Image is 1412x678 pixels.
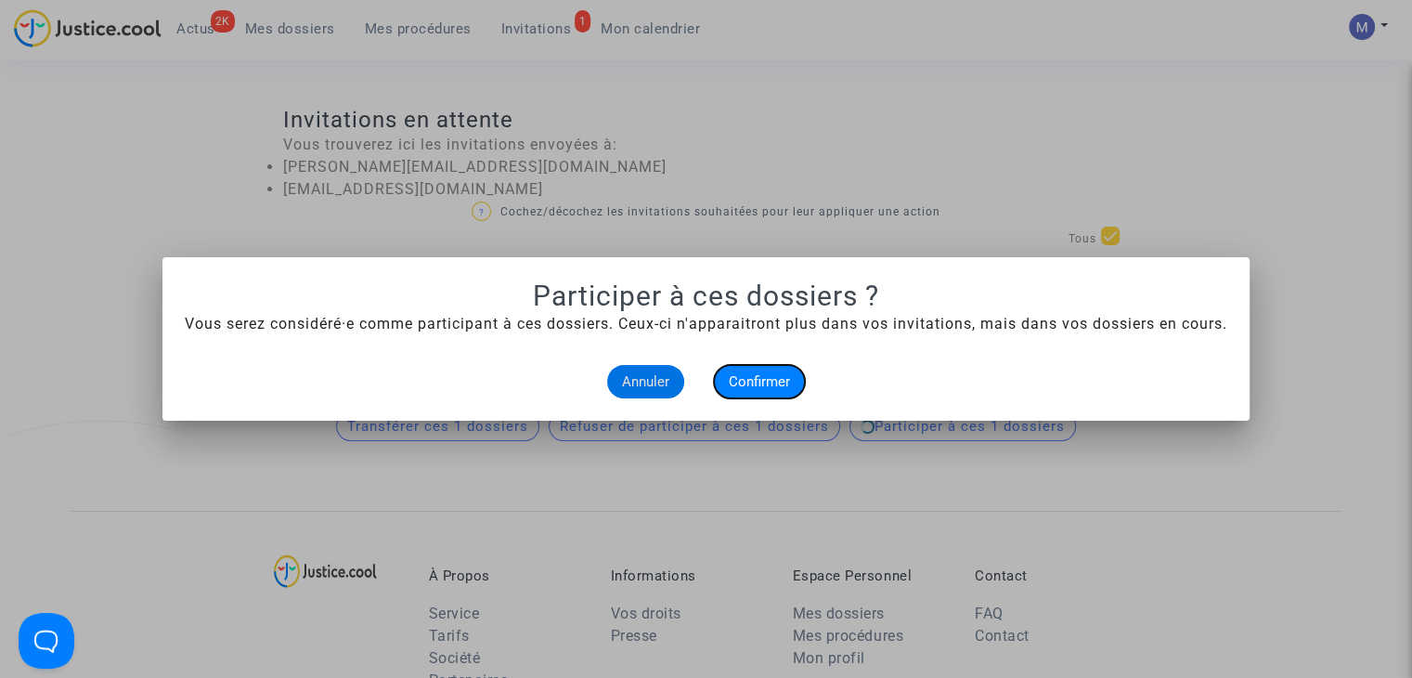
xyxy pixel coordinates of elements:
button: Confirmer [714,365,805,398]
span: Confirmer [729,373,790,390]
span: Annuler [622,373,669,390]
iframe: Help Scout Beacon - Open [19,613,74,669]
span: Vous serez considéré·e comme participant à ces dossiers. Ceux-ci n'apparaitront plus dans vos inv... [185,315,1227,332]
button: Annuler [607,365,684,398]
h1: Participer à ces dossiers ? [185,280,1227,313]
